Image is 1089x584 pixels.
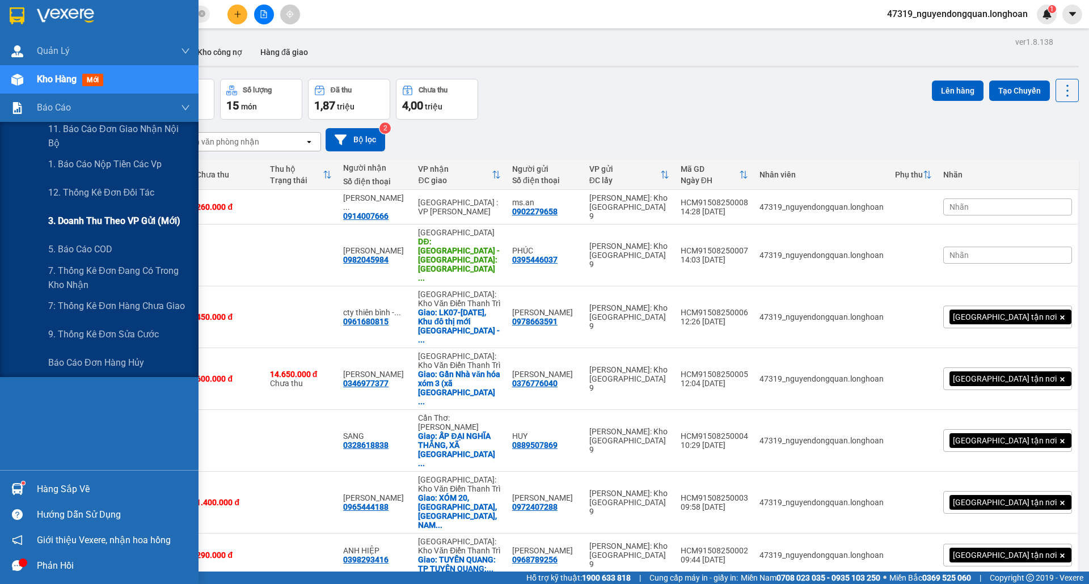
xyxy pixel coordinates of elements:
[512,198,578,207] div: ms.an
[394,308,401,317] span: ...
[418,237,501,282] div: DĐ: Quảng Bình - TP Quảng Bình: Đường tránh TP Đồng Hới giao với đường Hà Huy Tập
[308,79,390,120] button: Đã thu1,87 triệu
[343,211,389,221] div: 0914007666
[343,370,407,379] div: ANH MINH
[512,441,558,450] div: 0889507869
[878,7,1037,21] span: 47319_nguyendongquan.longhoan
[418,290,501,308] div: [GEOGRAPHIC_DATA]: Kho Văn Điển Thanh Trì
[681,317,748,326] div: 12:26 [DATE]
[343,379,389,388] div: 0346977377
[675,160,754,190] th: Toggle SortBy
[343,246,407,255] div: võ thanh sang
[11,483,23,495] img: warehouse-icon
[759,551,884,560] div: 47319_nguyendongquan.longhoan
[270,370,332,379] div: 14.650.000 đ
[512,370,578,379] div: trương minh thành
[254,5,274,24] button: file-add
[512,246,578,255] div: PHÚC
[741,572,880,584] span: Miền Nam
[343,202,350,211] span: ...
[12,535,23,545] span: notification
[681,493,748,502] div: HCM91508250003
[11,102,23,114] img: solution-icon
[681,555,748,564] div: 09:44 [DATE]
[589,193,669,221] div: [PERSON_NAME]: Kho [GEOGRAPHIC_DATA] 9
[589,365,669,392] div: [PERSON_NAME]: Kho [GEOGRAPHIC_DATA] 9
[314,99,335,112] span: 1,87
[270,370,332,388] div: Chưa thu
[953,312,1057,322] span: [GEOGRAPHIC_DATA] tận nơi
[343,431,407,441] div: SANG
[681,207,748,216] div: 14:28 [DATE]
[512,207,558,216] div: 0902279658
[681,164,739,173] div: Mã GD
[418,370,501,406] div: Giao: Gần Nhà văn hóa xóm 3 (xã xuân hòa cũ) xã xuân trường (mới) tỉnh Nam định (cũ)
[681,441,748,450] div: 10:29 [DATE]
[196,170,258,179] div: Chưa thu
[48,299,185,313] span: 7: Thống kê đơn hàng chưa giao
[286,10,294,18] span: aim
[512,164,578,173] div: Người gửi
[337,102,354,111] span: triệu
[681,431,748,441] div: HCM91508250004
[343,177,407,186] div: Số điện thoại
[512,255,558,264] div: 0395446037
[188,39,251,66] button: Kho công nợ
[418,397,425,406] span: ...
[589,427,669,454] div: [PERSON_NAME]: Kho [GEOGRAPHIC_DATA] 9
[48,214,180,228] span: 3. Doanh Thu theo VP Gửi (mới)
[526,572,631,584] span: Hỗ trợ kỹ thuật:
[343,255,389,264] div: 0982045984
[48,327,159,341] span: 9. Thống kê đơn sửa cước
[220,79,302,120] button: Số lượng15món
[589,303,669,331] div: [PERSON_NAME]: Kho [GEOGRAPHIC_DATA] 9
[589,164,660,173] div: VP gửi
[681,308,748,317] div: HCM91508250006
[584,160,675,190] th: Toggle SortBy
[11,74,23,86] img: warehouse-icon
[418,413,501,431] div: Cần Thơ: [PERSON_NAME]
[418,164,492,173] div: VP nhận
[681,379,748,388] div: 12:04 [DATE]
[402,99,423,112] span: 4,00
[1042,9,1052,19] img: icon-new-feature
[234,10,242,18] span: plus
[512,502,558,511] div: 0972407288
[181,136,259,147] div: Chọn văn phòng nhận
[37,557,190,574] div: Phản hồi
[343,502,389,511] div: 0965444188
[418,475,501,493] div: [GEOGRAPHIC_DATA]: Kho Văn Điển Thanh Trì
[270,164,323,173] div: Thu hộ
[512,317,558,326] div: 0978663591
[37,481,190,498] div: Hàng sắp về
[343,441,389,450] div: 0328618838
[953,497,1057,507] span: [GEOGRAPHIC_DATA] tận nơi
[241,102,257,111] span: món
[419,86,448,94] div: Chưa thu
[418,273,425,282] span: ...
[418,198,501,216] div: [GEOGRAPHIC_DATA] : VP [PERSON_NAME]
[759,312,884,321] div: 47319_nguyendongquan.longhoan
[251,39,317,66] button: Hàng đã giao
[343,555,389,564] div: 0398293416
[264,160,337,190] th: Toggle SortBy
[418,228,501,237] div: [GEOGRAPHIC_DATA]
[343,308,407,317] div: cty thiên bình - Chị Châm
[980,572,981,584] span: |
[418,493,501,530] div: Giao: XÓM 20, YÊN ĐỒNG, Ý YÊN, NAM ĐỊNH
[512,555,558,564] div: 0968789256
[37,100,71,115] span: Báo cáo
[418,555,501,573] div: Giao: TUYÊN QUANG: TP TUYÊN QUANG: GIAO TẠI BẾN XE TUYÊN QUANG HOẶC DỌC QL2
[196,498,258,507] div: 1.400.000 đ
[343,193,407,211] div: Chương Minh Thông
[11,45,23,57] img: warehouse-icon
[889,572,971,584] span: Miền Bắc
[243,86,272,94] div: Số lượng
[343,493,407,502] div: VŨ THỊ THÙY
[759,436,884,445] div: 47319_nguyendongquan.longhoan
[512,431,578,441] div: HUY
[181,46,190,56] span: down
[1067,9,1078,19] span: caret-down
[48,157,162,171] span: 1. Báo cáo nộp tiền các vp
[196,202,258,211] div: 260.000 đ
